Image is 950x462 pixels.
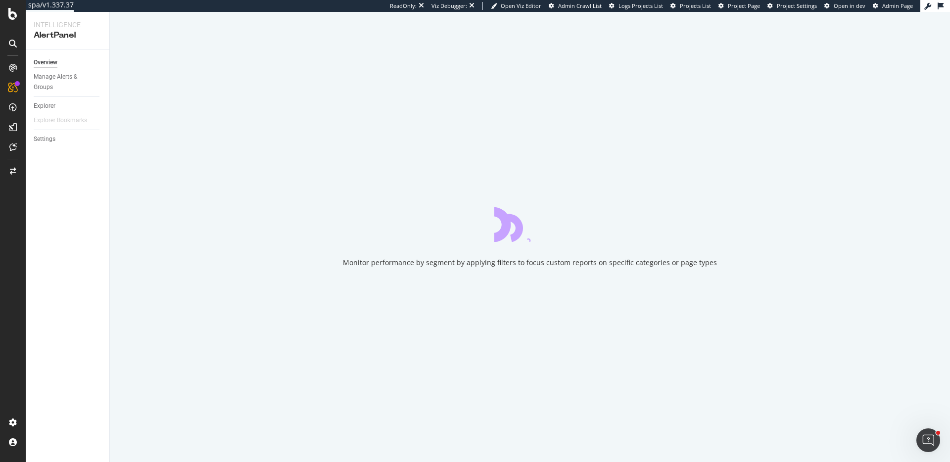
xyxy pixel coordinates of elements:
[609,2,663,10] a: Logs Projects List
[34,101,102,111] a: Explorer
[767,2,817,10] a: Project Settings
[34,72,93,92] div: Manage Alerts & Groups
[873,2,913,10] a: Admin Page
[34,134,102,144] a: Settings
[34,115,87,126] div: Explorer Bookmarks
[491,2,541,10] a: Open Viz Editor
[34,101,55,111] div: Explorer
[343,258,717,268] div: Monitor performance by segment by applying filters to focus custom reports on specific categories...
[680,2,711,9] span: Projects List
[431,2,467,10] div: Viz Debugger:
[777,2,817,9] span: Project Settings
[34,30,101,41] div: AlertPanel
[494,206,566,242] div: animation
[558,2,602,9] span: Admin Crawl List
[824,2,865,10] a: Open in dev
[618,2,663,9] span: Logs Projects List
[728,2,760,9] span: Project Page
[882,2,913,9] span: Admin Page
[34,20,101,30] div: Intelligence
[501,2,541,9] span: Open Viz Editor
[916,428,940,452] iframe: Intercom live chat
[34,134,55,144] div: Settings
[34,57,57,68] div: Overview
[834,2,865,9] span: Open in dev
[34,115,97,126] a: Explorer Bookmarks
[390,2,417,10] div: ReadOnly:
[549,2,602,10] a: Admin Crawl List
[34,72,102,92] a: Manage Alerts & Groups
[34,57,102,68] a: Overview
[670,2,711,10] a: Projects List
[718,2,760,10] a: Project Page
